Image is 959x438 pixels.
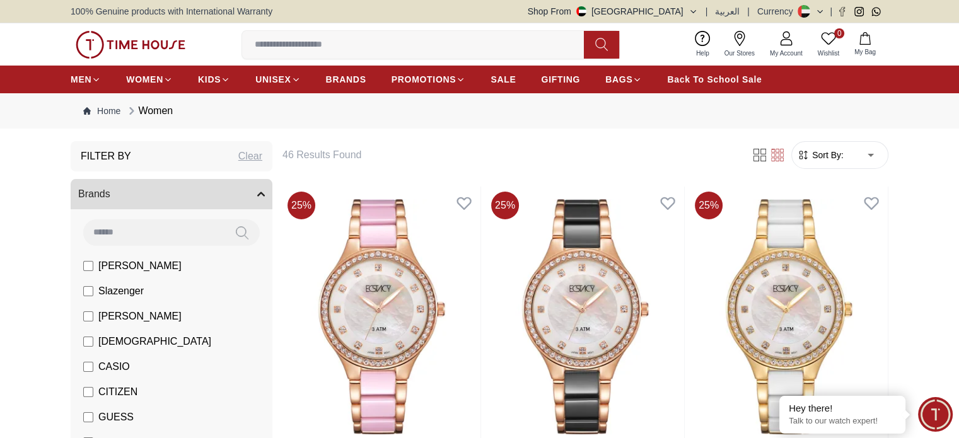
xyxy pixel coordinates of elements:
span: CITIZEN [98,384,137,400]
span: Sort By: [810,149,844,161]
input: [PERSON_NAME] [83,311,93,321]
img: ... [76,31,185,59]
span: CASIO [98,359,130,374]
input: GUESS [83,412,93,422]
a: PROMOTIONS [392,68,466,91]
div: Clear [238,149,262,164]
button: العربية [715,5,740,18]
span: 25 % [491,192,519,219]
button: My Bag [847,30,883,59]
div: Hey there! [789,402,896,415]
div: Women [125,103,173,118]
span: My Account [765,49,808,58]
span: 100% Genuine products with International Warranty [71,5,272,18]
span: [DEMOGRAPHIC_DATA] [98,334,211,349]
span: [PERSON_NAME] [98,309,182,324]
span: UNISEX [255,73,291,86]
span: My Bag [849,47,881,57]
input: CITIZEN [83,387,93,397]
span: | [706,5,708,18]
span: | [747,5,750,18]
input: Slazenger [83,286,93,296]
span: PROMOTIONS [392,73,456,86]
span: WOMEN [126,73,163,86]
span: Wishlist [813,49,844,58]
span: 0 [834,28,844,38]
a: SALE [491,68,516,91]
a: Our Stores [717,28,762,61]
img: United Arab Emirates [576,6,586,16]
span: 25 % [695,192,723,219]
a: Facebook [837,7,847,16]
p: Talk to our watch expert! [789,416,896,427]
div: Currency [757,5,798,18]
span: Back To School Sale [667,73,762,86]
span: SALE [491,73,516,86]
button: Shop From[GEOGRAPHIC_DATA] [528,5,698,18]
div: Chat Widget [918,397,953,432]
a: Instagram [854,7,864,16]
span: Brands [78,187,110,202]
a: Help [689,28,717,61]
a: Back To School Sale [667,68,762,91]
input: [DEMOGRAPHIC_DATA] [83,337,93,347]
a: KIDS [198,68,230,91]
span: BRANDS [326,73,366,86]
a: BRANDS [326,68,366,91]
a: Home [83,105,120,117]
span: GIFTING [541,73,580,86]
span: GUESS [98,410,134,425]
button: Sort By: [797,149,844,161]
a: 0Wishlist [810,28,847,61]
a: BAGS [605,68,642,91]
span: BAGS [605,73,632,86]
span: | [830,5,832,18]
h6: 46 Results Found [282,147,736,163]
span: 25 % [288,192,315,219]
span: KIDS [198,73,221,86]
a: GIFTING [541,68,580,91]
h3: Filter By [81,149,131,164]
a: UNISEX [255,68,300,91]
button: Brands [71,179,272,209]
a: MEN [71,68,101,91]
input: CASIO [83,362,93,372]
span: [PERSON_NAME] [98,258,182,274]
span: Help [691,49,714,58]
nav: Breadcrumb [71,93,888,129]
a: WOMEN [126,68,173,91]
span: Our Stores [719,49,760,58]
span: MEN [71,73,91,86]
input: [PERSON_NAME] [83,261,93,271]
a: Whatsapp [871,7,881,16]
span: Slazenger [98,284,144,299]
